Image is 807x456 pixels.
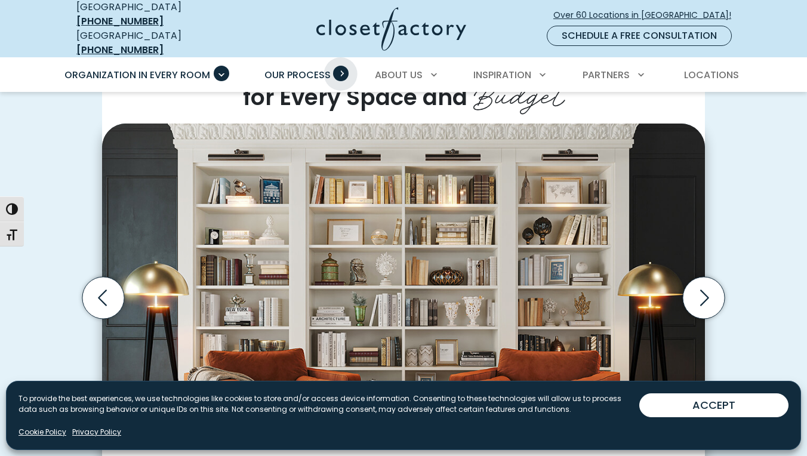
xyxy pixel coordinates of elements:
span: Over 60 Locations in [GEOGRAPHIC_DATA]! [553,9,741,21]
span: About Us [375,68,423,82]
button: Next slide [678,272,729,323]
img: Custom built-in book shelving with decorative crown molding and library lighting [102,124,705,449]
button: ACCEPT [639,393,788,417]
a: Schedule a Free Consultation [547,26,732,46]
div: [GEOGRAPHIC_DATA] [76,29,223,57]
a: Privacy Policy [72,427,121,437]
a: Over 60 Locations in [GEOGRAPHIC_DATA]! [553,5,741,26]
a: Cookie Policy [19,427,66,437]
span: Locations [684,68,739,82]
a: [PHONE_NUMBER] [76,14,164,28]
span: Partners [583,68,630,82]
span: Organization in Every Room [64,68,210,82]
img: Closet Factory Logo [316,7,466,51]
button: Previous slide [78,272,129,323]
span: Our Process [264,68,331,82]
span: for Every Space and [243,82,467,113]
a: [PHONE_NUMBER] [76,43,164,57]
nav: Primary Menu [56,58,751,92]
span: Inspiration [473,68,531,82]
span: Budget [473,70,564,115]
p: To provide the best experiences, we use technologies like cookies to store and/or access device i... [19,393,639,415]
